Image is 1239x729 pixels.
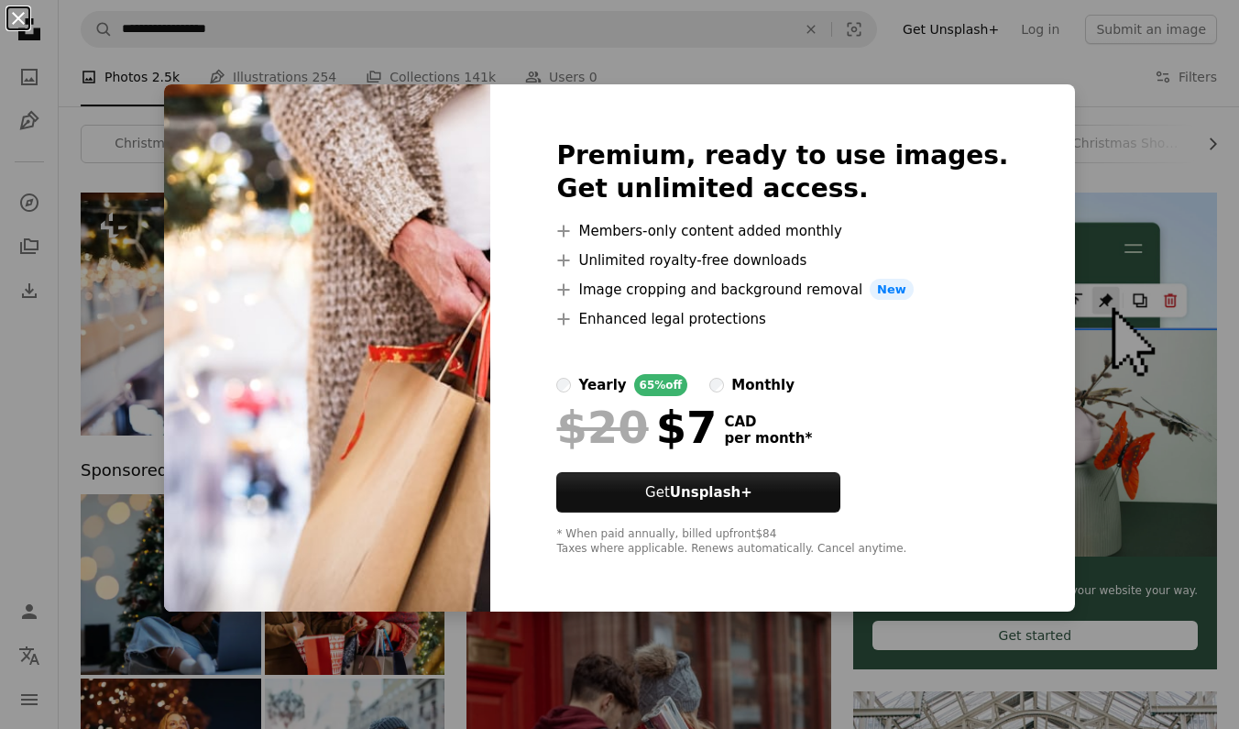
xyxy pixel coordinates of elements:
[556,139,1008,205] h2: Premium, ready to use images. Get unlimited access.
[634,374,688,396] div: 65% off
[731,374,795,396] div: monthly
[556,249,1008,271] li: Unlimited royalty-free downloads
[724,430,812,447] span: per month *
[556,403,717,451] div: $7
[556,308,1008,330] li: Enhanced legal protections
[670,484,752,501] strong: Unsplash+
[556,220,1008,242] li: Members-only content added monthly
[724,414,812,430] span: CAD
[870,279,914,301] span: New
[556,279,1008,301] li: Image cropping and background removal
[164,84,490,613] img: premium_photo-1681829510599-3f69d7c30153
[556,472,840,513] button: GetUnsplash+
[556,403,648,451] span: $20
[578,374,626,396] div: yearly
[709,378,724,392] input: monthly
[556,378,571,392] input: yearly65%off
[556,527,1008,557] div: * When paid annually, billed upfront $84 Taxes where applicable. Renews automatically. Cancel any...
